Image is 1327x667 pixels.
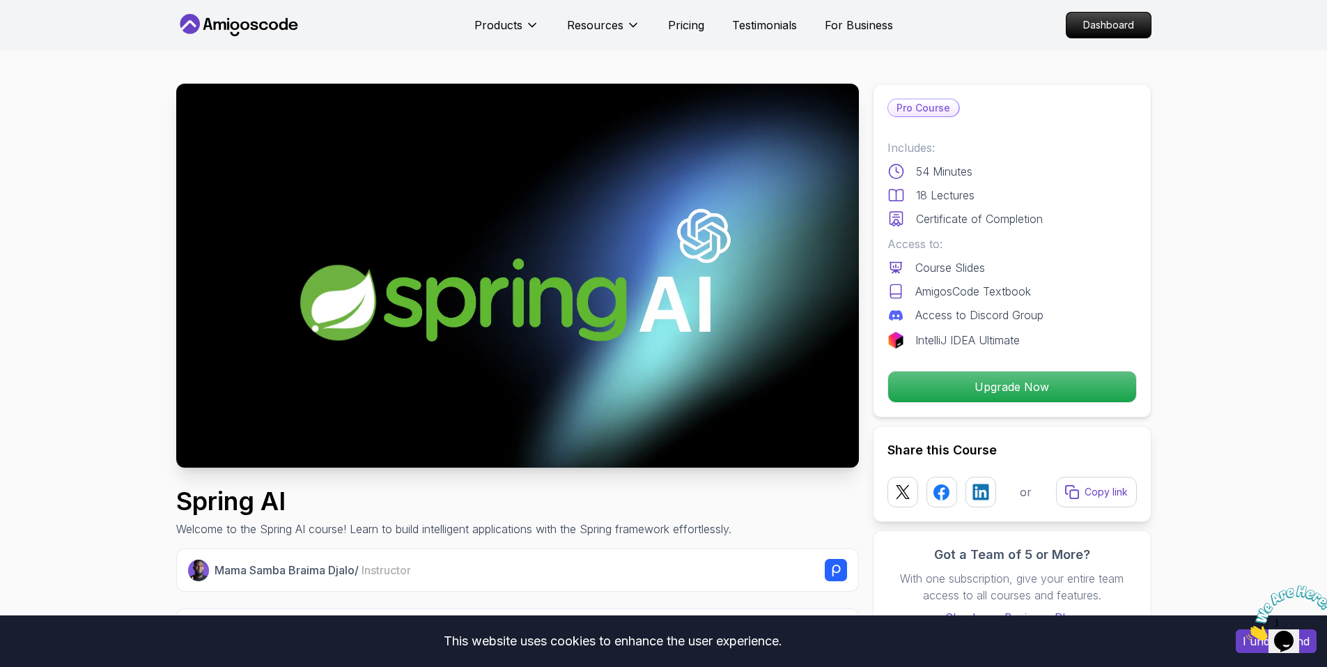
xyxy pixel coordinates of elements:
[567,17,640,45] button: Resources
[668,17,704,33] a: Pricing
[215,562,411,578] p: Mama Samba Braima Djalo /
[1066,12,1151,38] a: Dashboard
[188,560,210,581] img: Nelson Djalo
[176,487,731,515] h1: Spring AI
[916,187,975,204] p: 18 Lectures
[916,210,1043,227] p: Certificate of Completion
[915,332,1020,348] p: IntelliJ IDEA Ultimate
[732,17,797,33] a: Testimonials
[887,236,1137,252] p: Access to:
[1066,13,1151,38] p: Dashboard
[474,17,522,33] p: Products
[887,332,904,348] img: jetbrains logo
[1241,580,1327,646] iframe: chat widget
[915,259,985,276] p: Course Slides
[916,163,972,180] p: 54 Minutes
[10,626,1215,657] div: This website uses cookies to enhance the user experience.
[887,570,1137,604] p: With one subscription, give your entire team access to all courses and features.
[1020,484,1032,500] p: or
[915,307,1043,323] p: Access to Discord Group
[887,440,1137,460] h2: Share this Course
[888,371,1136,402] p: Upgrade Now
[887,545,1137,565] h3: Got a Team of 5 or More?
[888,100,959,116] p: Pro Course
[887,609,1137,626] a: Check our Business Plan
[474,17,539,45] button: Products
[915,283,1031,300] p: AmigosCode Textbook
[1056,477,1137,507] button: Copy link
[176,84,859,468] img: spring-ai_thumbnail
[6,6,11,17] span: 1
[1236,629,1317,653] button: Accept cookies
[825,17,893,33] a: For Business
[1085,485,1128,499] p: Copy link
[887,139,1137,156] p: Includes:
[362,563,411,577] span: Instructor
[6,6,92,61] img: Chat attention grabber
[567,17,623,33] p: Resources
[887,371,1137,403] button: Upgrade Now
[176,521,731,537] p: Welcome to the Spring AI course! Learn to build intelligent applications with the Spring framewor...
